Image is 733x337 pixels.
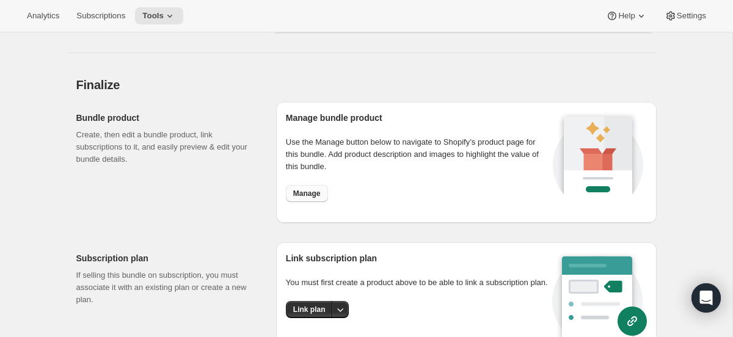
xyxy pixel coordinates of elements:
[286,185,328,202] button: Manage
[69,7,133,24] button: Subscriptions
[76,269,257,306] p: If selling this bundle on subscription, you must associate it with an existing plan or create a n...
[286,136,549,173] p: Use the Manage button below to navigate to Shopify’s product page for this bundle. Add product de...
[20,7,67,24] button: Analytics
[76,129,257,165] p: Create, then edit a bundle product, link subscriptions to it, and easily preview & edit your bund...
[76,11,125,21] span: Subscriptions
[286,252,552,264] h2: Link subscription plan
[76,78,657,92] h2: Finalize
[286,301,333,318] button: Link plan
[286,277,552,289] p: You must first create a product above to be able to link a subscription plan.
[657,7,713,24] button: Settings
[293,189,321,198] span: Manage
[135,7,183,24] button: Tools
[76,252,257,264] h2: Subscription plan
[27,11,59,21] span: Analytics
[142,11,164,21] span: Tools
[677,11,706,21] span: Settings
[293,305,326,314] span: Link plan
[618,11,635,21] span: Help
[332,301,349,318] button: More actions
[76,112,257,124] h2: Bundle product
[691,283,721,313] div: Open Intercom Messenger
[599,7,654,24] button: Help
[286,112,549,124] h2: Manage bundle product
